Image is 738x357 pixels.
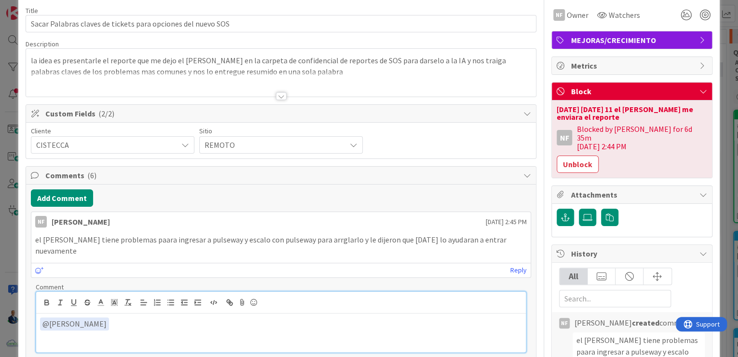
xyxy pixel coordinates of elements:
label: Title [26,6,38,15]
span: MEJORAS/CRECIMIENTO [571,34,695,46]
input: type card name here... [26,15,536,32]
p: la idea es presentarle el reporte que me dejo el [PERSON_NAME] en la carpeta de confidencial de r... [31,55,531,77]
div: Cliente [31,128,194,134]
span: Comment [36,283,64,291]
span: @ [42,319,49,328]
div: [PERSON_NAME] [52,216,110,228]
span: Support [20,1,44,13]
button: Unblock [557,156,599,173]
a: Reply [510,264,527,276]
button: Add Comment [31,189,93,207]
span: Owner [567,9,588,21]
div: [DATE] [DATE] 11 el [PERSON_NAME] me enviara el reporte [557,105,707,121]
span: Attachments [571,189,695,200]
span: ( 2/2 ) [98,109,114,118]
span: Metrics [571,60,695,71]
b: created [632,318,659,328]
div: NF [35,216,47,228]
span: REMOTO [205,138,341,152]
span: CISTECCA [36,138,173,152]
span: History [571,248,695,259]
input: Search... [559,290,671,307]
span: [PERSON_NAME] [42,319,107,328]
span: Description [26,40,59,48]
div: Blocked by [PERSON_NAME] for 6d 35m [DATE] 2:44 PM [577,125,707,151]
div: All [560,268,588,285]
div: NF [553,9,565,21]
div: Sitio [199,128,363,134]
span: [PERSON_NAME] comment [574,317,692,328]
span: ( 6 ) [87,171,96,180]
p: el [PERSON_NAME] tiene problemas paara ingresar a pulseway y escalo con pulseway para arrglarlo y... [35,234,527,256]
span: Custom Fields [45,108,519,119]
div: NF [557,130,572,145]
span: Comments [45,170,519,181]
div: NF [559,318,570,328]
span: [DATE] 2:45 PM [486,217,527,227]
span: Block [571,86,695,97]
span: Watchers [609,9,640,21]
